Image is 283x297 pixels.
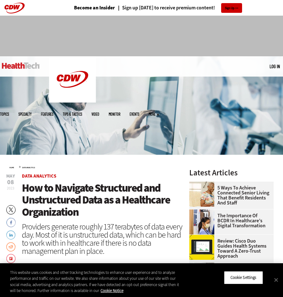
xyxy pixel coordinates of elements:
[189,239,270,259] a: Review: Cisco Duo Guides Health Systems Toward a Zero-Trust Approach
[92,112,99,116] a: Video
[189,263,214,288] img: Doctors reviewing information boards
[189,182,217,187] a: Networking Solutions for Senior Living
[224,271,263,284] button: Cookie Settings
[74,5,115,10] a: Become an Insider
[49,98,96,104] a: CDW
[22,173,56,179] a: Data Analytics
[2,63,40,69] img: Home
[22,166,35,169] a: Data Analytics
[189,182,214,207] img: Networking Solutions for Senior Living
[28,22,255,50] iframe: advertisement
[130,112,139,116] a: Events
[270,63,280,69] a: Log in
[9,166,14,169] a: Home
[109,112,120,116] a: MonITor
[10,269,185,294] div: This website uses cookies and other tracking technologies to enhance user experience and to analy...
[22,181,170,219] span: How to Navigate Structured and Unstructured Data as a Healthcare Organization
[189,185,270,205] a: 5 Ways to Achieve Connected Senior Living That Benefit Residents and Staff
[6,174,15,179] span: May
[189,263,217,268] a: Doctors reviewing information boards
[189,209,217,214] a: Doctors reviewing tablet
[270,63,280,70] div: User menu
[63,112,82,116] a: Tips & Tactics
[6,179,15,185] span: 08
[189,169,274,177] h3: Latest Articles
[149,112,159,116] span: More
[189,235,217,240] a: Cisco Duo
[189,235,214,260] img: Cisco Duo
[9,164,184,169] div: »
[7,186,14,191] span: 2023
[101,288,123,293] a: More information about your privacy
[22,223,184,255] div: Providers generate roughly 137 terabytes of data every day. Most of it is unstructured data, whic...
[41,112,53,116] a: Features
[49,56,96,103] img: Home
[221,3,242,13] a: Sign Up
[269,273,283,287] button: Close
[189,209,214,234] img: Doctors reviewing tablet
[115,5,215,10] a: Sign up [DATE] to receive premium content!
[189,213,270,228] a: The Importance of BCDR in Healthcare’s Digital Transformation
[18,112,32,116] span: Specialty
